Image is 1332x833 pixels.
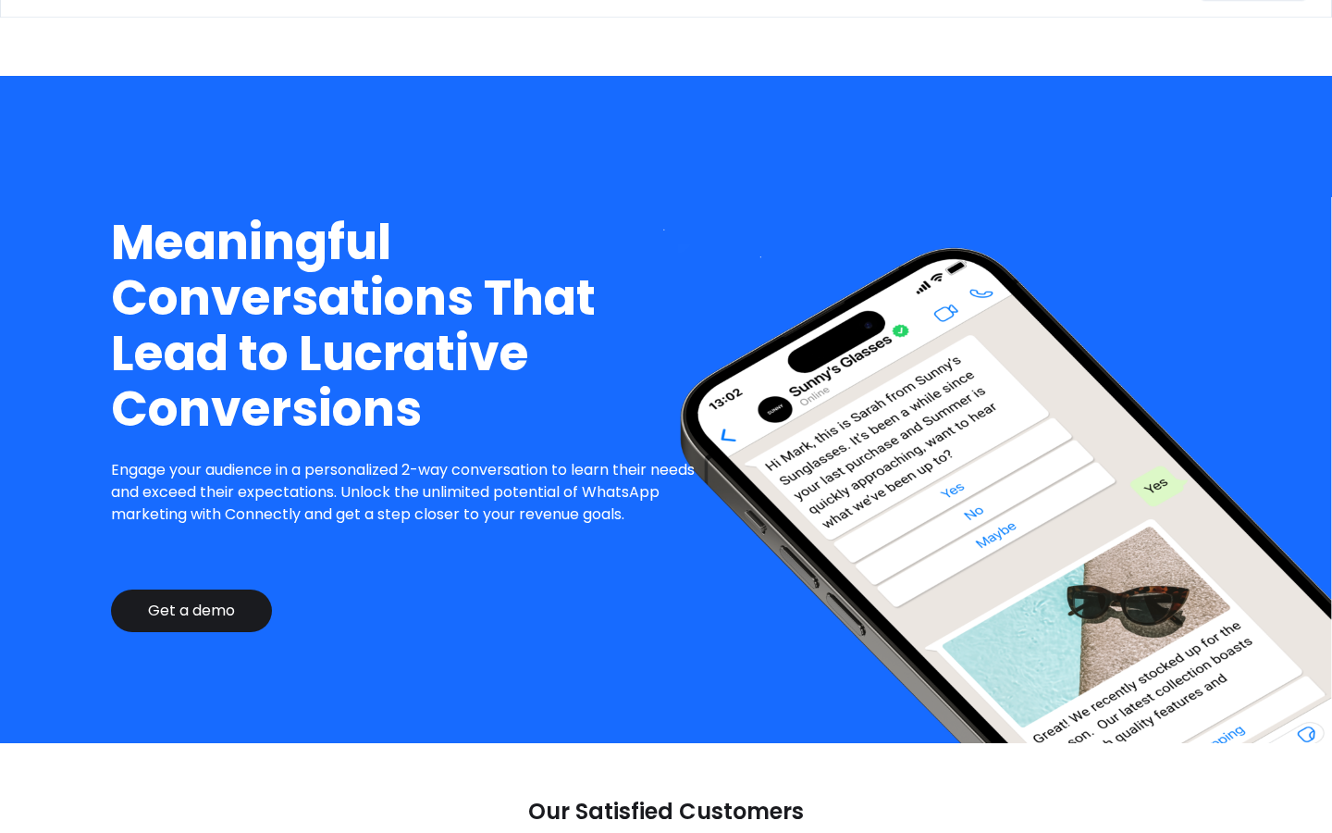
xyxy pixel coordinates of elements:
p: Our Satisfied Customers [528,799,804,825]
aside: Language selected: English [18,801,111,827]
h1: Meaningful Conversations That Lead to Lucrative Conversions [111,215,709,437]
a: Get a demo [111,590,272,632]
ul: Language list [37,801,111,827]
p: Engage your audience in a personalized 2-way conversation to learn their needs and exceed their e... [111,459,709,526]
div: Get a demo [148,602,235,620]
